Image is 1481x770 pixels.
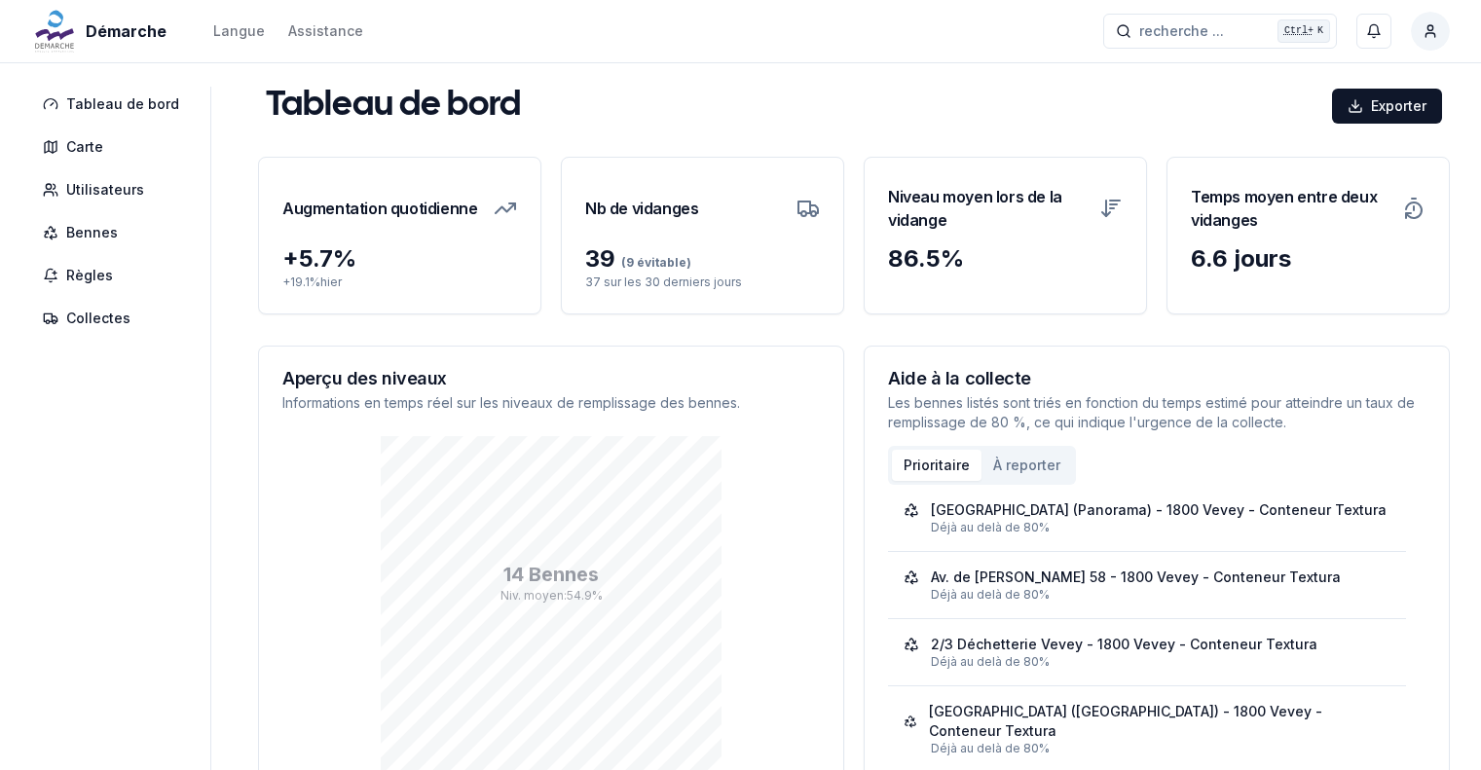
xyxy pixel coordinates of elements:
h3: Nb de vidanges [585,181,698,236]
a: Collectes [31,301,199,336]
div: 2/3 Déchetterie Vevey - 1800 Vevey - Conteneur Textura [931,635,1317,654]
p: Les bennes listés sont triés en fonction du temps estimé pour atteindre un taux de remplissage de... [888,393,1425,432]
span: Démarche [86,19,167,43]
div: Langue [213,21,265,41]
div: [GEOGRAPHIC_DATA] (Panorama) - 1800 Vevey - Conteneur Textura [931,500,1387,520]
div: 6.6 jours [1191,243,1425,275]
a: Carte [31,129,199,165]
a: [GEOGRAPHIC_DATA] ([GEOGRAPHIC_DATA]) - 1800 Vevey - Conteneur TexturaDéjà au delà de 80% [904,702,1390,756]
span: Bennes [66,223,118,242]
div: Déjà au delà de 80% [931,741,1390,756]
span: recherche ... [1139,21,1224,41]
a: [GEOGRAPHIC_DATA] (Panorama) - 1800 Vevey - Conteneur TexturaDéjà au delà de 80% [904,500,1390,535]
div: 39 [585,243,820,275]
a: Démarche [31,19,174,43]
span: Collectes [66,309,130,328]
div: 86.5 % [888,243,1123,275]
a: 2/3 Déchetterie Vevey - 1800 Vevey - Conteneur TexturaDéjà au delà de 80% [904,635,1390,670]
div: Déjà au delà de 80% [931,587,1390,603]
h3: Temps moyen entre deux vidanges [1191,181,1390,236]
h3: Aide à la collecte [888,370,1425,387]
a: Règles [31,258,199,293]
div: Déjà au delà de 80% [931,520,1390,535]
p: Informations en temps réel sur les niveaux de remplissage des bennes. [282,393,820,413]
span: Tableau de bord [66,94,179,114]
h3: Augmentation quotidienne [282,181,477,236]
a: Utilisateurs [31,172,199,207]
h3: Aperçu des niveaux [282,370,820,387]
a: Tableau de bord [31,87,199,122]
p: 37 sur les 30 derniers jours [585,275,820,290]
button: recherche ...Ctrl+K [1103,14,1337,49]
span: (9 évitable) [615,255,691,270]
div: Av. de [PERSON_NAME] 58 - 1800 Vevey - Conteneur Textura [931,568,1341,587]
h1: Tableau de bord [266,87,521,126]
a: Assistance [288,19,363,43]
span: Règles [66,266,113,285]
div: + 5.7 % [282,243,517,275]
button: Exporter [1332,89,1442,124]
button: Langue [213,19,265,43]
img: Démarche Logo [31,8,78,55]
div: [GEOGRAPHIC_DATA] ([GEOGRAPHIC_DATA]) - 1800 Vevey - Conteneur Textura [929,702,1390,741]
button: À reporter [981,450,1072,481]
a: Av. de [PERSON_NAME] 58 - 1800 Vevey - Conteneur TexturaDéjà au delà de 80% [904,568,1390,603]
div: Déjà au delà de 80% [931,654,1390,670]
p: + 19.1 % hier [282,275,517,290]
h3: Niveau moyen lors de la vidange [888,181,1088,236]
span: Carte [66,137,103,157]
button: Prioritaire [892,450,981,481]
span: Utilisateurs [66,180,144,200]
a: Bennes [31,215,199,250]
